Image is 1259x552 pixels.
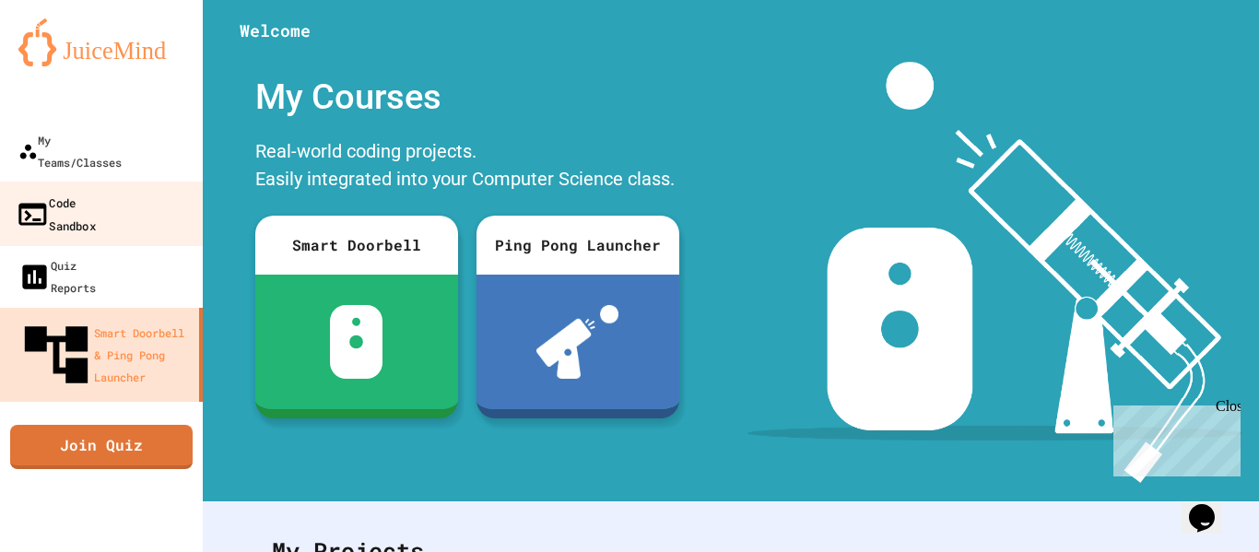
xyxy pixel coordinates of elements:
[255,216,458,275] div: Smart Doorbell
[16,191,96,236] div: Code Sandbox
[1182,478,1241,534] iframe: chat widget
[18,18,184,66] img: logo-orange.svg
[536,305,618,379] img: ppl-with-ball.png
[10,425,193,469] a: Join Quiz
[246,133,688,202] div: Real-world coding projects. Easily integrated into your Computer Science class.
[477,216,679,275] div: Ping Pong Launcher
[7,7,127,117] div: Chat with us now!Close
[18,317,192,393] div: Smart Doorbell & Ping Pong Launcher
[18,129,122,173] div: My Teams/Classes
[330,305,382,379] img: sdb-white.svg
[18,254,96,299] div: Quiz Reports
[747,62,1241,483] img: banner-image-my-projects.png
[1106,398,1241,476] iframe: chat widget
[246,62,688,133] div: My Courses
